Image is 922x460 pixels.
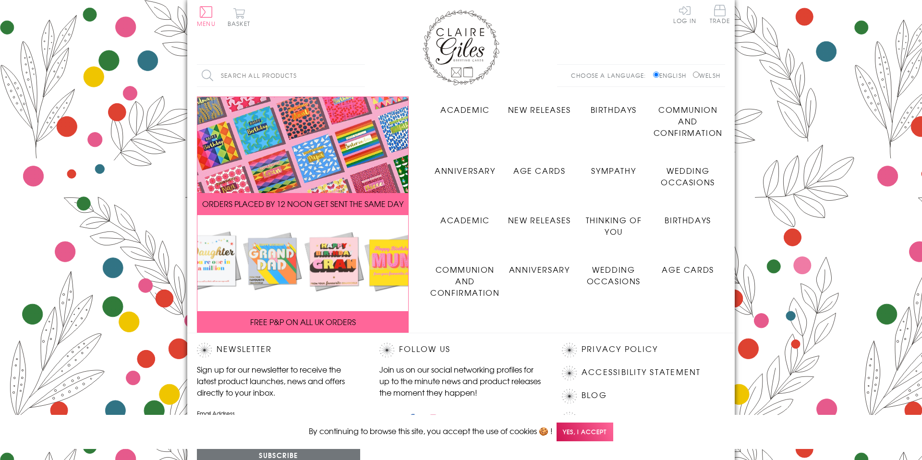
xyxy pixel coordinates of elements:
a: Birthdays [577,97,651,115]
a: Age Cards [651,256,725,275]
a: Accessibility Statement [582,366,701,379]
a: Communion and Confirmation [651,97,725,138]
span: Menu [197,19,216,28]
span: Yes, I accept [557,423,613,441]
span: Anniversary [509,264,570,275]
a: Log In [673,5,696,24]
span: New Releases [508,214,571,226]
input: English [653,72,659,78]
span: FREE P&P ON ALL UK ORDERS [250,316,356,327]
a: New Releases [502,207,577,226]
span: New Releases [508,104,571,115]
span: Age Cards [662,264,714,275]
a: Sympathy [577,157,651,176]
span: Communion and Confirmation [654,104,723,138]
span: Birthdays [665,214,711,226]
button: Menu [197,6,216,26]
span: Communion and Confirmation [430,264,499,298]
span: Anniversary [435,165,496,176]
p: Sign up for our newsletter to receive the latest product launches, news and offers directly to yo... [197,363,360,398]
a: Academic [428,97,502,115]
a: Privacy Policy [582,343,658,356]
a: Contact Us [582,412,640,425]
input: Search [355,65,365,86]
a: Wedding Occasions [651,157,725,188]
a: Thinking of You [577,207,651,237]
label: Email Address [197,409,360,418]
button: Basket [226,8,252,26]
input: Search all products [197,65,365,86]
p: Choose a language: [571,71,651,80]
a: Academic [428,207,502,226]
a: Communion and Confirmation [428,256,502,298]
label: Welsh [693,71,720,80]
a: Wedding Occasions [577,256,651,287]
span: Birthdays [591,104,637,115]
span: Wedding Occasions [587,264,641,287]
span: Wedding Occasions [661,165,715,188]
span: Academic [440,214,490,226]
h2: Follow Us [379,343,543,357]
a: Trade [710,5,730,25]
h2: Newsletter [197,343,360,357]
span: Academic [440,104,490,115]
p: Join us on our social networking profiles for up to the minute news and product releases the mome... [379,363,543,398]
span: Trade [710,5,730,24]
label: English [653,71,691,80]
input: Welsh [693,72,699,78]
a: New Releases [502,97,577,115]
a: Birthdays [651,207,725,226]
span: ORDERS PLACED BY 12 NOON GET SENT THE SAME DAY [202,198,403,209]
span: Sympathy [591,165,636,176]
span: Age Cards [513,165,565,176]
a: Anniversary [428,157,502,176]
a: Anniversary [502,256,577,275]
img: Claire Giles Greetings Cards [423,10,499,85]
a: Age Cards [502,157,577,176]
span: Thinking of You [586,214,642,237]
a: Blog [582,389,607,402]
